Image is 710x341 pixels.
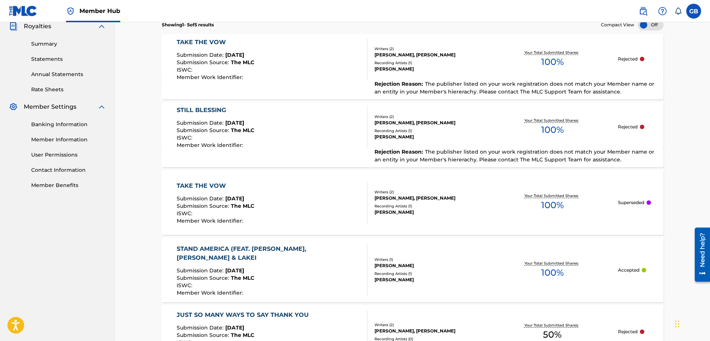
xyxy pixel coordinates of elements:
span: Member Work Identifier : [177,217,245,224]
span: [DATE] [225,119,244,126]
img: expand [97,102,106,111]
span: [DATE] [225,52,244,58]
span: Member Work Identifier : [177,142,245,148]
div: Writers ( 1 ) [374,257,487,262]
a: Rate Sheets [31,86,106,94]
span: 100 % [541,199,564,212]
img: Top Rightsholder [66,7,75,16]
div: TAKE THE VOW [177,181,254,190]
span: ISWC : [177,134,194,141]
span: Rejection Reason : [374,148,425,155]
span: Submission Source : [177,203,231,209]
div: [PERSON_NAME] [374,262,487,269]
span: Submission Date : [177,52,225,58]
span: Royalties [24,22,51,31]
span: The publisher listed on your work registration does not match your Member name or an entity in yo... [374,81,654,95]
p: Your Total Submitted Shares: [524,322,580,328]
div: Notifications [674,7,682,15]
span: [DATE] [225,195,244,202]
span: Compact View [601,22,634,28]
img: MLC Logo [9,6,37,16]
span: Submission Date : [177,119,225,126]
div: Writers ( 2 ) [374,114,487,119]
div: Writers ( 2 ) [374,322,487,328]
span: 100 % [541,266,564,279]
p: Rejected [618,124,638,130]
span: Submission Source : [177,275,231,281]
div: [PERSON_NAME], [PERSON_NAME] [374,328,487,334]
a: TAKE THE VOWSubmission Date:[DATE]Submission Source:The MLCISWC:Member Work Identifier:Writers (2... [162,34,664,99]
span: The MLC [231,127,254,134]
div: STILL BLESSING [177,106,254,115]
img: Member Settings [9,102,18,111]
p: Accepted [618,267,639,273]
span: ISWC : [177,66,194,73]
span: Member Hub [79,7,120,15]
div: [PERSON_NAME] [374,276,487,283]
a: Member Information [31,136,106,144]
a: Contact Information [31,166,106,174]
div: Recording Artists ( 1 ) [374,203,487,209]
span: Submission Date : [177,267,225,274]
span: The MLC [231,59,254,66]
div: STAND AMERICA (FEAT. [PERSON_NAME], [PERSON_NAME] & LAKEI [177,245,361,262]
span: Submission Date : [177,195,225,202]
p: Superseded [618,199,644,206]
p: Your Total Submitted Shares: [524,260,580,266]
span: Rejection Reason : [374,81,425,87]
span: Submission Date : [177,324,225,331]
div: Help [655,4,670,19]
span: The MLC [231,275,254,281]
span: Member Settings [24,102,76,111]
iframe: Resource Center [689,225,710,285]
span: [DATE] [225,324,244,331]
div: TAKE THE VOW [177,38,254,47]
span: 100 % [541,123,564,137]
a: Annual Statements [31,71,106,78]
span: Member Work Identifier : [177,289,245,296]
p: Rejected [618,56,638,62]
div: [PERSON_NAME], [PERSON_NAME] [374,195,487,201]
div: [PERSON_NAME] [374,134,487,140]
span: [DATE] [225,267,244,274]
img: help [658,7,667,16]
div: User Menu [686,4,701,19]
p: Showing 1 - 5 of 5 results [162,22,214,28]
span: ISWC : [177,282,194,289]
span: The MLC [231,332,254,338]
a: STILL BLESSINGSubmission Date:[DATE]Submission Source:The MLCISWC:Member Work Identifier:Writers ... [162,102,664,167]
div: [PERSON_NAME] [374,66,487,72]
div: [PERSON_NAME], [PERSON_NAME] [374,52,487,58]
span: Submission Source : [177,332,231,338]
div: Recording Artists ( 1 ) [374,128,487,134]
div: [PERSON_NAME], [PERSON_NAME] [374,119,487,126]
a: TAKE THE VOWSubmission Date:[DATE]Submission Source:The MLCISWC:Member Work Identifier:Writers (2... [162,170,664,235]
iframe: Chat Widget [673,305,710,341]
img: search [639,7,648,16]
a: STAND AMERICA (FEAT. [PERSON_NAME], [PERSON_NAME] & LAKEISubmission Date:[DATE]Submission Source:... [162,237,664,302]
p: Your Total Submitted Shares: [524,193,580,199]
p: Your Total Submitted Shares: [524,118,580,123]
p: Rejected [618,328,638,335]
a: User Permissions [31,151,106,159]
div: Drag [675,313,680,335]
div: [PERSON_NAME] [374,209,487,216]
div: Recording Artists ( 1 ) [374,60,487,66]
img: Royalties [9,22,18,31]
span: Submission Source : [177,127,231,134]
span: Submission Source : [177,59,231,66]
div: Recording Artists ( 1 ) [374,271,487,276]
span: ISWC : [177,210,194,217]
a: Public Search [636,4,651,19]
img: expand [97,22,106,31]
a: Member Benefits [31,181,106,189]
span: The publisher listed on your work registration does not match your Member name or an entity in yo... [374,148,654,163]
span: Member Work Identifier : [177,74,245,81]
div: Writers ( 2 ) [374,46,487,52]
a: Summary [31,40,106,48]
span: 100 % [541,55,564,69]
div: Writers ( 2 ) [374,189,487,195]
